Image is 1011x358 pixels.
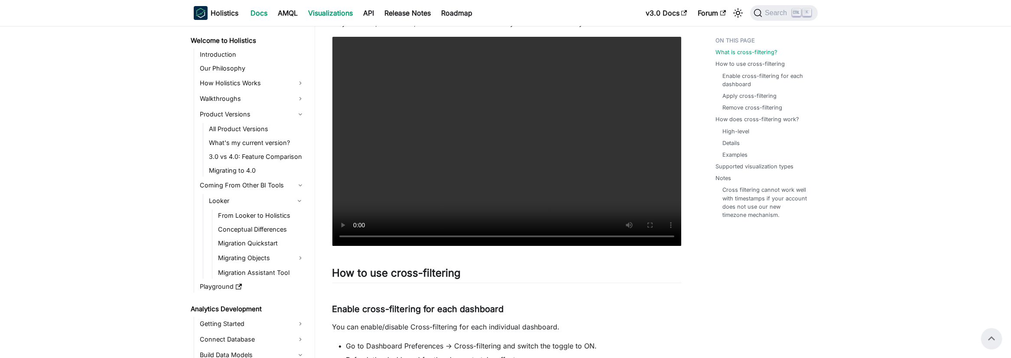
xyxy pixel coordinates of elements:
[207,137,307,149] a: What's my current version?
[723,186,809,219] a: Cross filtering cannot work well with timestamps if your account does not use our new timezone me...
[803,9,811,16] kbd: K
[716,60,785,68] a: How to use cross-filtering
[185,26,315,358] nav: Docs sidebar
[716,162,794,171] a: Supported visualization types
[189,35,307,47] a: Welcome to Holistics
[198,62,307,74] a: Our Philosophy
[211,8,239,18] b: Holistics
[723,92,777,100] a: Apply cross-filtering
[216,210,307,222] a: From Looker to Holistics
[723,151,748,159] a: Examples
[198,76,307,90] a: How Holistics Works
[332,304,681,315] h3: Enable cross-filtering for each dashboard
[194,6,239,20] a: HolisticsHolistics
[723,103,783,112] a: Remove cross-filtering
[762,9,792,17] span: Search
[332,37,681,246] video: Your browser does not support embedding video, but you can .
[640,6,692,20] a: v3.0 Docs
[723,72,809,88] a: Enable cross-filtering for each dashboard
[716,48,778,56] a: What is cross-filtering?
[273,6,303,20] a: AMQL
[216,267,307,279] a: Migration Assistant Tool
[723,139,740,147] a: Details
[198,178,307,192] a: Coming From Other BI Tools
[716,115,800,123] a: How does cross-filtering work?
[750,5,817,21] button: Search (Ctrl+K)
[207,164,307,177] a: Migrating to 4.0
[194,6,208,20] img: Holistics
[723,127,750,135] a: High-level
[246,6,273,20] a: Docs
[380,6,436,20] a: Release Notes
[198,317,307,331] a: Getting Started
[731,6,745,20] button: Switch between dark and light mode (currently light mode)
[198,281,307,293] a: Playground
[207,123,307,135] a: All Product Versions
[436,6,478,20] a: Roadmap
[216,223,307,235] a: Conceptual Differences
[216,251,307,265] a: Migrating Objects
[189,303,307,315] a: Analytics Development
[332,322,681,332] p: You can enable/disable Cross-filtering for each individual dashboard.
[358,6,380,20] a: API
[198,48,307,61] a: Introduction
[716,174,731,182] a: Notes
[303,6,358,20] a: Visualizations
[692,6,731,20] a: Forum
[292,194,307,208] button: Collapse sidebar category 'Looker'
[981,328,1002,349] button: Scroll back to top
[207,151,307,163] a: 3.0 vs 4.0: Feature Comparison
[198,332,307,346] a: Connect Database
[216,237,307,249] a: Migration Quickstart
[346,341,681,351] li: Go to Dashboard Preferences -> Cross-filtering and switch the toggle to ON.
[198,92,307,106] a: Walkthroughs
[198,107,307,121] a: Product Versions
[332,267,681,283] h2: How to use cross-filtering
[207,194,292,208] a: Looker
